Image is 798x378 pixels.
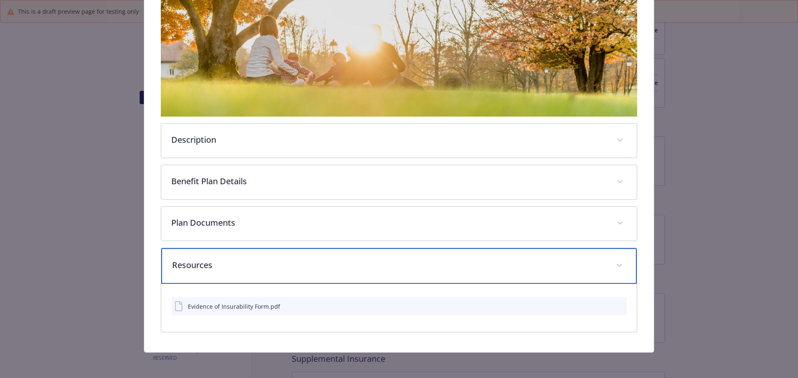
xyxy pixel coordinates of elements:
button: preview file [616,302,623,311]
p: Resources [172,259,606,271]
div: Benefit Plan Details [161,165,637,199]
div: Resources [161,248,637,284]
div: Plan Documents [161,207,637,241]
div: Description [161,124,637,158]
p: Plan Documents [171,217,607,229]
div: Evidence of Insurability Form.pdf [188,302,280,311]
p: Description [171,134,607,146]
div: Resources [161,284,637,332]
p: Benefit Plan Details [171,175,607,188]
button: download file [603,302,609,311]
